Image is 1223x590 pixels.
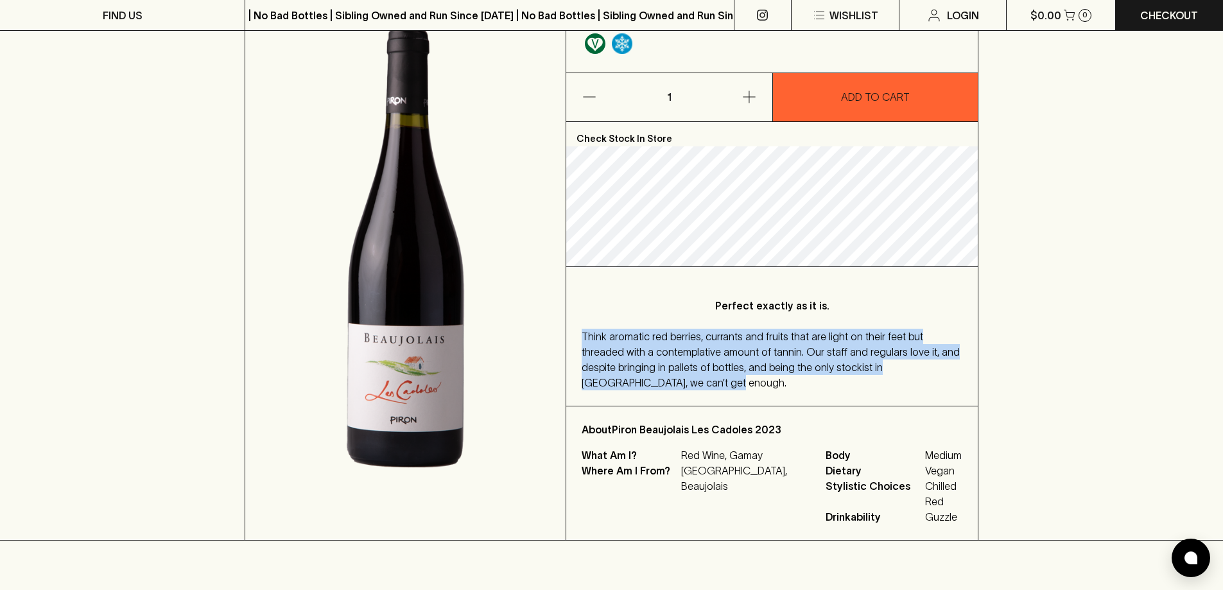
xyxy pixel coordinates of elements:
[566,122,978,146] p: Check Stock In Store
[826,463,922,478] span: Dietary
[1030,8,1061,23] p: $0.00
[681,447,810,463] p: Red Wine, Gamay
[582,422,962,437] p: About Piron Beaujolais Les Cadoles 2023
[609,30,636,57] a: Wonderful as is, but a slight chill will enhance the aromatics and give it a beautiful crunch.
[582,447,678,463] p: What Am I?
[829,8,878,23] p: Wishlist
[841,89,910,105] p: ADD TO CART
[612,33,632,54] img: Chilled Red
[826,509,922,525] span: Drinkability
[925,478,962,509] span: Chilled Red
[582,331,960,388] span: Think aromatic red berries, currants and fruits that are light on their feet but threaded with a ...
[1184,551,1197,564] img: bubble-icon
[773,73,978,121] button: ADD TO CART
[582,463,678,494] p: Where Am I From?
[654,73,684,121] p: 1
[103,8,143,23] p: FIND US
[947,8,979,23] p: Login
[585,33,605,54] img: Vegan
[1140,8,1198,23] p: Checkout
[826,447,922,463] span: Body
[607,298,937,313] p: Perfect exactly as it is.
[826,478,922,509] span: Stylistic Choices
[1082,12,1088,19] p: 0
[582,30,609,57] a: Made without the use of any animal products.
[925,463,962,478] span: Vegan
[681,463,810,494] p: [GEOGRAPHIC_DATA], Beaujolais
[925,447,962,463] span: Medium
[925,509,962,525] span: Guzzle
